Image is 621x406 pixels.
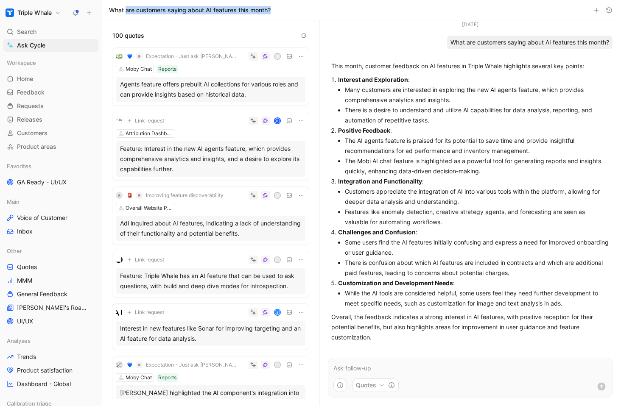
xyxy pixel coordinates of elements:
li: There is confusion about which AI features are included in contracts and which are additional pai... [345,258,609,278]
span: 100 quotes [112,31,144,41]
img: logo [116,309,123,316]
div: MainVoice of CustomerInbox [3,195,98,238]
img: 💙 [127,54,132,59]
button: Link request [124,307,167,317]
a: Quotes [3,261,98,273]
a: Product areas [3,140,98,153]
span: Main [7,197,20,206]
a: General Feedback [3,288,98,300]
div: f [275,193,280,198]
span: Favorites [7,162,31,170]
a: Trends [3,350,98,363]
a: Home [3,72,98,85]
button: 🚨Improving feature discoverability [124,190,227,200]
div: f [275,257,280,263]
div: E [275,310,280,315]
div: Adi inquired about AI features, indicating a lack of understanding of their functionality and pot... [120,218,301,239]
p: : [338,125,609,136]
li: There is a desire to understand and utilize AI capabilities for data analysis, reporting, and aut... [345,105,609,125]
span: Voice of Customer [17,214,67,222]
span: Home [17,75,33,83]
div: [DATE] [462,20,478,29]
a: Requests [3,100,98,112]
img: logo [116,362,123,368]
a: Product satisfaction [3,364,98,377]
img: 🚨 [127,193,132,198]
button: Link request [124,116,167,126]
span: Expectation - Just ask [PERSON_NAME] to answer client questions [146,362,238,368]
div: Agents feature offers prebuilt AI collections for various roles and can provide insights based on... [120,79,301,100]
strong: Integration and Functionality [338,178,422,185]
button: 💙Expectation - Just ask [PERSON_NAME] to answer client questions [124,51,241,61]
span: UI/UX [17,317,33,325]
span: Link request [135,117,164,124]
a: UI/UX [3,315,98,328]
li: Features like anomaly detection, creative strategy agents, and forecasting are seen as valuable f... [345,207,609,227]
a: Ask Cycle [3,39,98,52]
span: Quotes [17,263,37,271]
div: OtherQuotesMMMGeneral Feedback[PERSON_NAME]'s RoadmapUI/UX [3,245,98,328]
li: Many customers are interested in exploring the new AI agents feature, which provides comprehensiv... [345,85,609,105]
a: Customers [3,127,98,139]
a: Dashboard - Global [3,378,98,390]
div: Overall Website Performance Dashboard [126,204,173,212]
button: 💙Expectation - Just ask [PERSON_NAME] to answer client questions [124,360,241,370]
p: This month, customer feedback on AI features in Triple Whale highlights several key points: [331,61,609,71]
div: Favorites [3,160,98,172]
span: Workspace [7,58,36,67]
div: Reports [158,65,176,73]
strong: Positive Feedback [338,127,390,134]
a: Feedback [3,86,98,99]
a: Inbox [3,225,98,238]
div: Feature: Triple Whale has an AI feature that can be used to ask questions, with build and deep di... [120,271,301,291]
a: Releases [3,113,98,126]
div: Interest in new features like Sonar for improving targeting and an AI feature for data analysis. [120,323,301,344]
div: Moby Chat [126,373,152,382]
span: Releases [17,115,42,124]
div: Other [3,245,98,257]
span: Search [17,27,36,37]
span: Inbox [17,227,33,236]
span: Expectation - Just ask [PERSON_NAME] to answer client questions [146,53,238,60]
p: Overall, the feedback indicates a strong interest in AI features, with positive reception for the... [331,312,609,342]
div: Workspace [3,56,98,69]
div: f [275,54,280,59]
li: While the AI tools are considered helpful, some users feel they need further development to meet ... [345,288,609,309]
span: General Feedback [17,290,67,298]
span: MMM [17,276,32,285]
span: Improving feature discoverability [146,192,224,199]
img: logo [116,117,123,124]
img: 💙 [127,362,132,367]
button: Link request [124,255,167,265]
div: AnalysesTrendsProduct satisfactionDashboard - Global [3,334,98,390]
div: D [275,118,280,124]
div: Search [3,25,98,38]
div: A [116,192,123,199]
button: Triple WhaleTriple Whale [3,7,63,19]
span: Other [7,247,22,255]
span: Trends [17,353,36,361]
li: Customers appreciate the integration of AI into various tools within the platform, allowing for d... [345,186,609,207]
div: e [275,362,280,368]
span: [PERSON_NAME]'s Roadmap [17,303,87,312]
div: Analyses [3,334,98,347]
p: : [338,278,609,288]
span: Ask Cycle [17,40,45,50]
img: logo [116,256,123,263]
p: : [338,176,609,186]
a: Voice of Customer [3,211,98,224]
li: The AI agents feature is praised for its potential to save time and provide insightful recommenda... [345,136,609,156]
span: Dashboard - Global [17,380,71,388]
strong: Customization and Development Needs [338,279,453,286]
div: Reports [158,373,176,382]
div: Moby Chat [126,65,152,73]
strong: Challenges and Confusion [338,228,416,236]
li: Some users find the AI features initially confusing and express a need for improved onboarding or... [345,237,609,258]
img: Triple Whale [6,8,14,17]
img: logo [116,53,123,60]
h1: Triple Whale [17,9,52,17]
a: [PERSON_NAME]'s Roadmap [3,301,98,314]
span: Link request [135,256,164,263]
div: Main [3,195,98,208]
a: MMM [3,274,98,287]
